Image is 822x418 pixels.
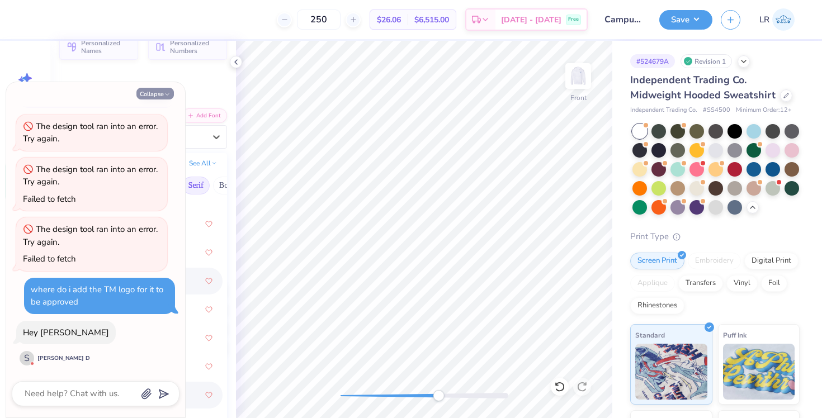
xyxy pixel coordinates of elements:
[726,275,758,292] div: Vinyl
[186,158,220,169] button: See All
[688,253,741,269] div: Embroidery
[148,34,227,60] button: Personalized Numbers
[81,39,131,55] span: Personalized Names
[136,88,174,99] button: Collapse
[772,8,795,31] img: Louise Racquet
[20,351,34,365] div: S
[19,90,174,108] button: Switch to a similar product with stock
[414,14,449,26] span: $6,515.00
[630,73,776,102] span: Independent Trading Co. Midweight Hooded Sweatshirt
[570,93,587,103] div: Front
[31,284,163,308] div: where do i add the TM logo for it to be approved
[596,8,651,31] input: Untitled Design
[723,344,795,400] img: Puff Ink
[678,275,723,292] div: Transfers
[377,14,401,26] span: $26.06
[59,34,138,60] button: Personalized Names
[681,54,732,68] div: Revision 1
[568,16,579,23] span: Free
[567,65,589,87] img: Front
[754,8,800,31] a: LR
[501,14,561,26] span: [DATE] - [DATE]
[703,106,730,115] span: # SS4500
[744,253,799,269] div: Digital Print
[630,275,675,292] div: Applique
[659,10,712,30] button: Save
[37,354,90,363] div: [PERSON_NAME] D
[630,230,800,243] div: Print Type
[723,329,747,341] span: Puff Ink
[182,177,210,194] button: Serif
[630,253,684,269] div: Screen Print
[433,390,444,401] div: Accessibility label
[23,164,158,188] div: The design tool ran into an error. Try again.
[181,108,227,123] button: Add Font
[736,106,792,115] span: Minimum Order: 12 +
[761,275,787,292] div: Foil
[23,327,109,338] div: Hey [PERSON_NAME]
[23,253,76,264] div: Failed to fetch
[759,13,769,26] span: LR
[23,224,158,248] div: The design tool ran into an error. Try again.
[23,193,76,205] div: Failed to fetch
[630,54,675,68] div: # 524679A
[23,121,158,145] div: The design tool ran into an error. Try again.
[630,106,697,115] span: Independent Trading Co.
[213,177,240,194] button: Bold
[630,297,684,314] div: Rhinestones
[170,39,220,55] span: Personalized Numbers
[635,329,665,341] span: Standard
[635,344,707,400] img: Standard
[297,9,341,30] input: – –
